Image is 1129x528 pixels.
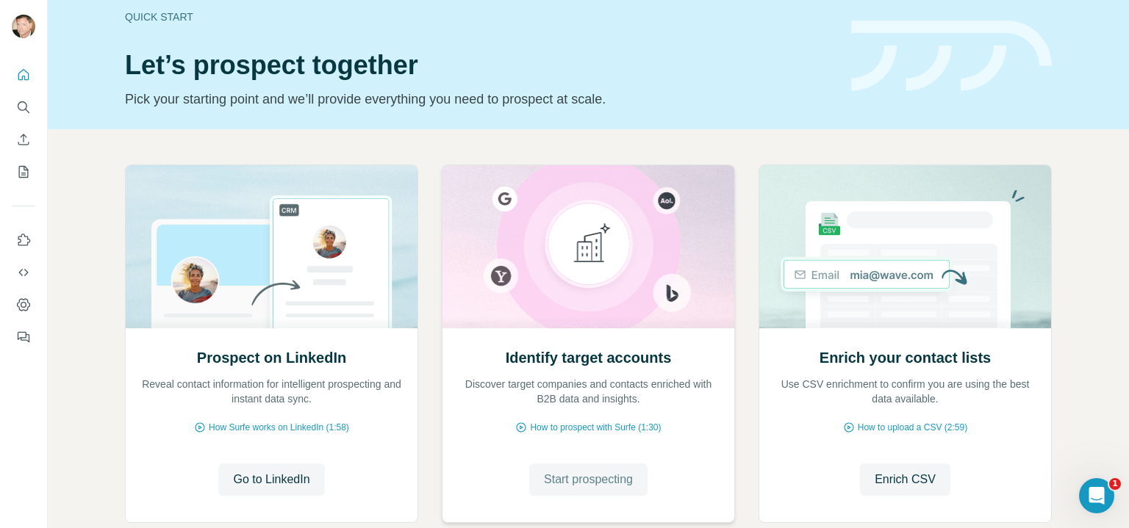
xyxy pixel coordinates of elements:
[125,89,834,109] p: Pick your starting point and we’ll provide everything you need to prospect at scale.
[125,10,834,24] div: Quick start
[1079,478,1114,513] iframe: Intercom live chat
[12,324,35,350] button: Feedback
[506,347,672,368] h2: Identify target accounts
[875,471,936,488] span: Enrich CSV
[1109,478,1121,490] span: 1
[529,463,648,496] button: Start prospecting
[858,421,967,434] span: How to upload a CSV (2:59)
[12,94,35,120] button: Search
[12,15,35,38] img: Avatar
[12,159,35,185] button: My lists
[12,227,35,253] button: Use Surfe on LinkedIn
[851,21,1052,92] img: banner
[457,377,720,406] p: Discover target companies and contacts enriched with B2B data and insights.
[209,421,349,434] span: How Surfe works on LinkedIn (1:58)
[530,421,661,434] span: How to prospect with Surfe (1:30)
[218,463,324,496] button: Go to LinkedIn
[860,463,950,496] button: Enrich CSV
[125,165,418,328] img: Prospect on LinkedIn
[197,347,346,368] h2: Prospect on LinkedIn
[12,62,35,88] button: Quick start
[140,377,403,406] p: Reveal contact information for intelligent prospecting and instant data sync.
[774,377,1036,406] p: Use CSV enrichment to confirm you are using the best data available.
[125,51,834,80] h1: Let’s prospect together
[544,471,633,488] span: Start prospecting
[233,471,309,488] span: Go to LinkedIn
[12,259,35,286] button: Use Surfe API
[12,126,35,153] button: Enrich CSV
[442,165,735,328] img: Identify target accounts
[820,347,991,368] h2: Enrich your contact lists
[12,292,35,318] button: Dashboard
[759,165,1052,328] img: Enrich your contact lists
